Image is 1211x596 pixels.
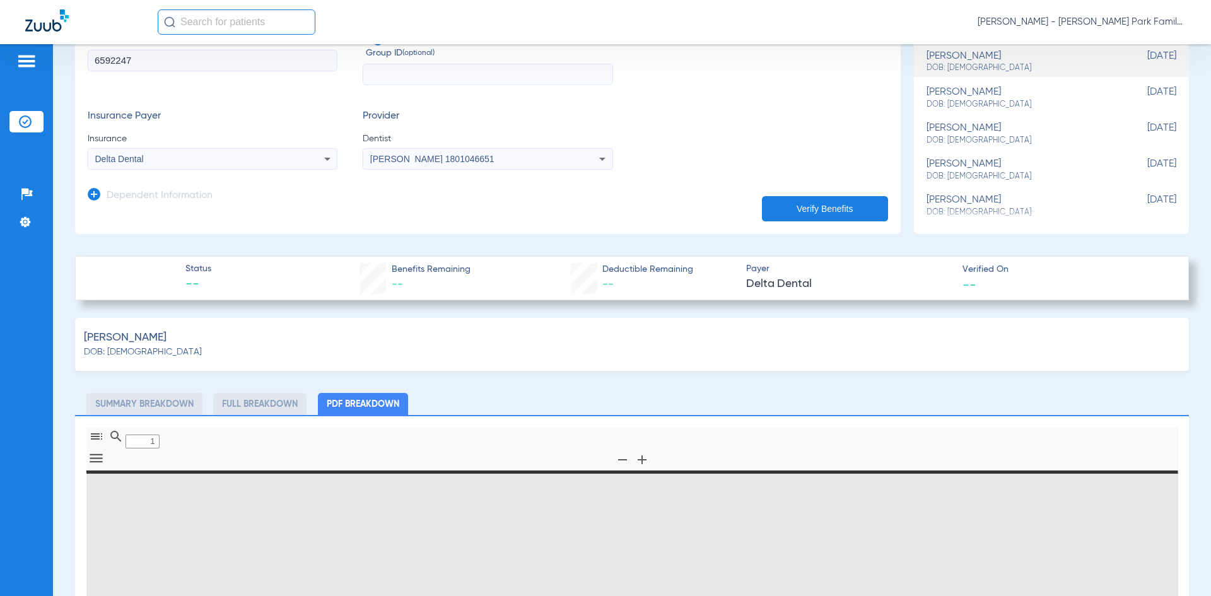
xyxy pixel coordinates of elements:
button: Tools [86,451,107,468]
span: Deductible Remaining [602,263,693,276]
span: Delta Dental [746,276,952,292]
span: [DATE] [1113,194,1176,218]
span: Delta Dental [95,154,144,164]
div: [PERSON_NAME] [927,158,1113,182]
input: Member ID [88,50,337,71]
button: Zoom In [631,451,653,469]
span: -- [962,278,976,291]
small: (optional) [402,47,435,60]
span: -- [602,279,614,290]
li: Summary Breakdown [86,393,202,415]
pdf-shy-button: Zoom In [632,460,652,469]
div: [PERSON_NAME] [927,86,1113,110]
span: DOB: [DEMOGRAPHIC_DATA] [927,171,1113,182]
h3: Dependent Information [107,190,213,202]
input: Page [126,435,160,448]
span: Status [185,262,211,276]
span: Verified On [962,263,1168,276]
img: Zuub Logo [25,9,69,32]
span: [DATE] [1113,122,1176,146]
pdf-shy-button: Toggle Sidebar [86,436,106,446]
button: Toggle Sidebar [86,428,107,446]
span: DOB: [DEMOGRAPHIC_DATA] [84,346,202,359]
div: [PERSON_NAME] [927,122,1113,146]
span: DOB: [DEMOGRAPHIC_DATA] [927,99,1113,110]
span: [DATE] [1113,158,1176,182]
span: DOB: [DEMOGRAPHIC_DATA] [927,135,1113,146]
span: Benefits Remaining [392,263,471,276]
span: [PERSON_NAME] [84,330,167,346]
span: Dentist [363,132,612,145]
span: [DATE] [1113,86,1176,110]
h3: Insurance Payer [88,110,337,123]
span: Payer [746,262,952,276]
pdf-shy-button: Find in Document [106,436,126,446]
span: [PERSON_NAME] - [PERSON_NAME] Park Family Dentistry [978,16,1186,28]
span: [PERSON_NAME] 1801046651 [370,154,494,164]
span: Group ID [366,47,612,60]
span: -- [185,276,211,294]
h3: Provider [363,110,612,123]
button: Find in Document [105,428,127,446]
div: [PERSON_NAME] [927,50,1113,74]
li: Full Breakdown [213,393,307,415]
span: DOB: [DEMOGRAPHIC_DATA] [927,62,1113,74]
span: Insurance [88,132,337,145]
span: [DATE] [1113,50,1176,74]
span: DOB: [DEMOGRAPHIC_DATA] [927,207,1113,218]
img: hamburger-icon [16,54,37,69]
div: [PERSON_NAME] [927,194,1113,218]
button: Verify Benefits [762,196,888,221]
span: -- [392,279,403,290]
button: Zoom Out [612,451,633,469]
img: Search Icon [164,16,175,28]
label: Member ID [88,34,337,86]
svg: Tools [88,450,105,467]
pdf-shy-button: Zoom Out [612,460,632,469]
li: PDF Breakdown [318,393,408,415]
input: Search for patients [158,9,315,35]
